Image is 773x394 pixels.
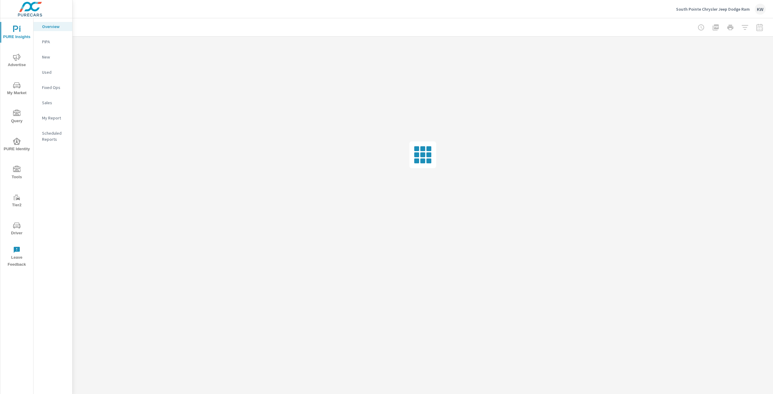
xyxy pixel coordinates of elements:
span: Driver [2,222,31,237]
p: New [42,54,67,60]
span: Leave Feedback [2,246,31,268]
div: nav menu [0,18,33,271]
p: Used [42,69,67,75]
p: Overview [42,23,67,30]
p: My Report [42,115,67,121]
div: New [34,52,72,62]
div: Sales [34,98,72,107]
div: PIPA [34,37,72,46]
span: My Market [2,82,31,97]
div: KW [755,4,766,15]
p: Sales [42,100,67,106]
p: PIPA [42,39,67,45]
div: Overview [34,22,72,31]
div: Used [34,68,72,77]
p: Scheduled Reports [42,130,67,142]
div: Scheduled Reports [34,129,72,144]
span: PURE Insights [2,26,31,41]
div: Fixed Ops [34,83,72,92]
span: Tier2 [2,194,31,209]
span: Advertise [2,54,31,69]
p: Fixed Ops [42,84,67,91]
p: South Pointe Chrysler Jeep Dodge Ram [676,6,750,12]
span: PURE Identity [2,138,31,153]
span: Query [2,110,31,125]
div: My Report [34,113,72,122]
span: Tools [2,166,31,181]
